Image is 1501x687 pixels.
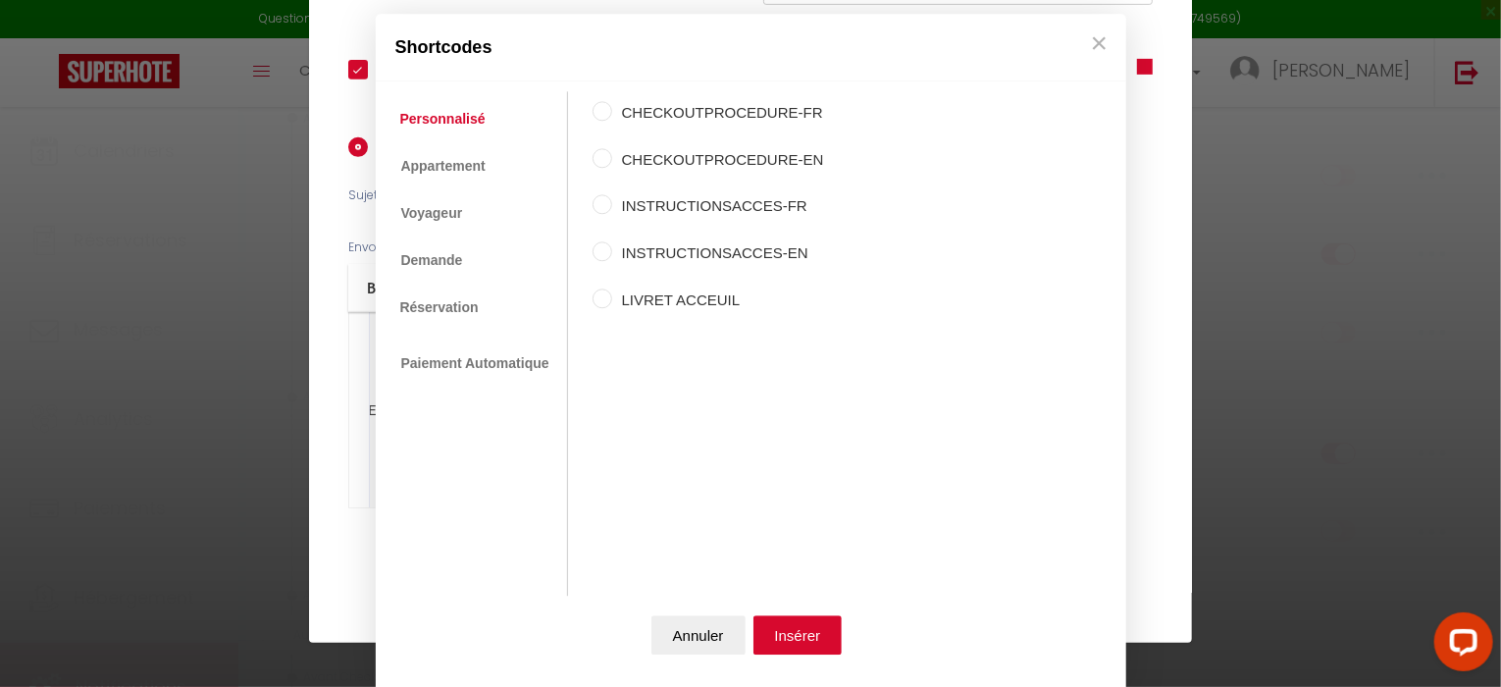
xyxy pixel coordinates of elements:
[390,194,474,232] a: Voyageur
[390,147,496,185] a: Appartement
[612,148,824,172] label: CHECKOUTPROCEDURE-EN
[390,290,489,325] a: Réservation
[390,102,495,137] a: Personnalisé
[753,616,843,656] button: Insérer
[1085,24,1114,63] button: Close
[376,14,1126,81] div: Shortcodes
[1419,605,1501,687] iframe: LiveChat chat widget
[390,242,474,280] a: Demande
[612,241,824,265] label: INSTRUCTIONSACCES-EN
[390,344,560,382] a: Paiement Automatique
[612,289,824,312] label: LIVRET ACCEUIL
[612,195,824,219] label: INSTRUCTIONSACCES-FR
[612,102,824,126] label: CHECKOUTPROCEDURE-FR
[651,616,746,656] button: Annuler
